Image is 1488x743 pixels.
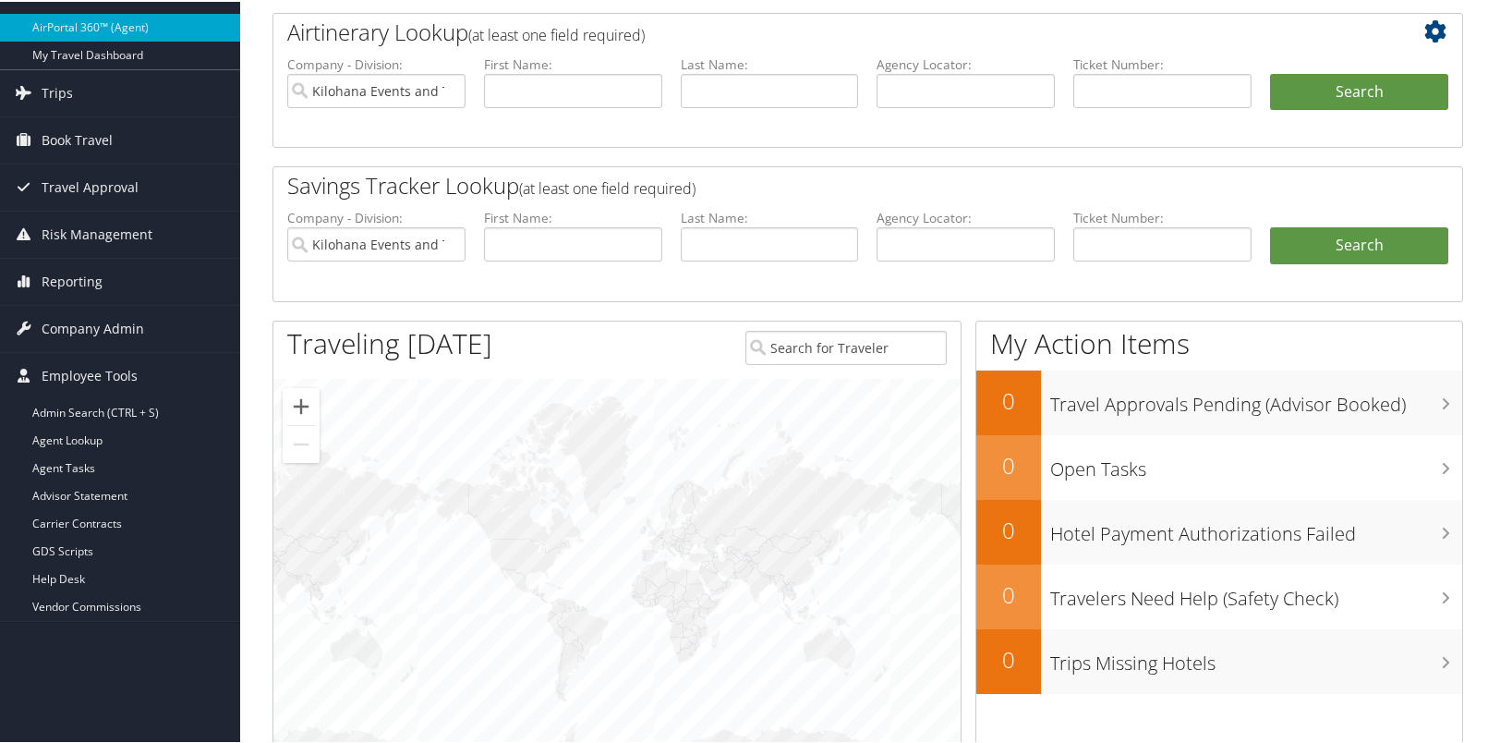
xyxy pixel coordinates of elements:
[287,168,1349,200] h2: Savings Tracker Lookup
[976,369,1462,433] a: 0Travel Approvals Pending (Advisor Booked)
[1050,445,1462,481] h3: Open Tasks
[1073,54,1252,72] label: Ticket Number:
[484,54,662,72] label: First Name:
[976,578,1041,609] h2: 0
[1270,225,1448,262] a: Search
[484,207,662,225] label: First Name:
[1073,207,1252,225] label: Ticket Number:
[42,68,73,115] span: Trips
[976,498,1462,563] a: 0Hotel Payment Authorizations Failed
[287,54,466,72] label: Company - Division:
[287,207,466,225] label: Company - Division:
[283,386,320,423] button: Zoom in
[42,351,138,397] span: Employee Tools
[976,433,1462,498] a: 0Open Tasks
[976,384,1041,415] h2: 0
[877,207,1055,225] label: Agency Locator:
[42,304,144,350] span: Company Admin
[1270,72,1448,109] button: Search
[976,323,1462,361] h1: My Action Items
[42,163,139,209] span: Travel Approval
[976,448,1041,480] h2: 0
[1050,639,1462,675] h3: Trips Missing Hotels
[976,513,1041,544] h2: 0
[283,424,320,461] button: Zoom out
[42,116,113,162] span: Book Travel
[287,323,492,361] h1: Traveling [DATE]
[468,23,645,43] span: (at least one field required)
[287,15,1349,46] h2: Airtinerary Lookup
[745,329,947,363] input: Search for Traveler
[1050,510,1462,545] h3: Hotel Payment Authorizations Failed
[976,642,1041,674] h2: 0
[42,210,152,256] span: Risk Management
[976,563,1462,627] a: 0Travelers Need Help (Safety Check)
[681,207,859,225] label: Last Name:
[681,54,859,72] label: Last Name:
[1050,381,1462,416] h3: Travel Approvals Pending (Advisor Booked)
[1050,575,1462,610] h3: Travelers Need Help (Safety Check)
[976,627,1462,692] a: 0Trips Missing Hotels
[519,177,696,197] span: (at least one field required)
[287,225,466,260] input: search accounts
[877,54,1055,72] label: Agency Locator:
[42,257,103,303] span: Reporting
